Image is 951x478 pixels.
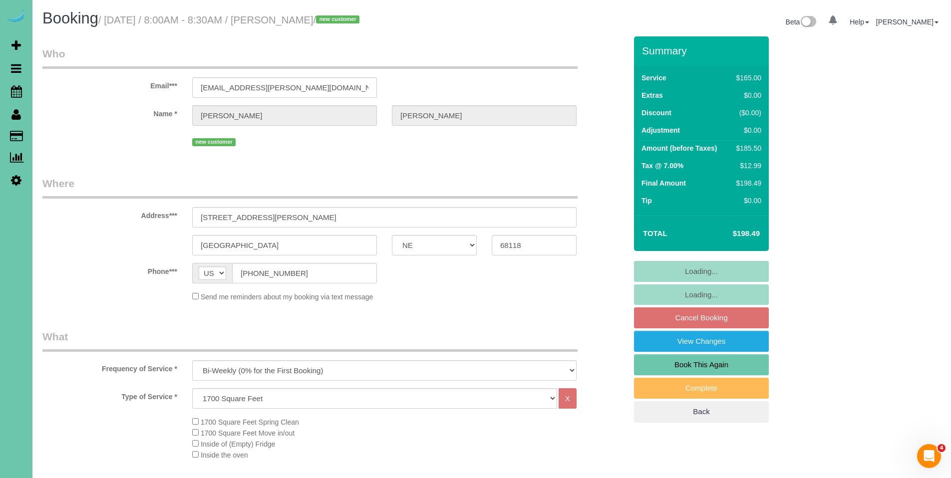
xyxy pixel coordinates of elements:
[641,125,680,135] label: Adjustment
[634,401,769,422] a: Back
[42,329,578,352] legend: What
[6,10,26,24] img: Automaid Logo
[201,451,248,459] span: Inside the oven
[643,229,667,238] strong: Total
[316,15,359,23] span: new customer
[938,444,946,452] span: 4
[314,14,363,25] span: /
[634,354,769,375] a: Book This Again
[35,360,185,374] label: Frequency of Service *
[642,45,764,56] h3: Summary
[42,46,578,69] legend: Who
[732,143,761,153] div: $185.50
[201,440,275,448] span: Inside of (Empty) Fridge
[42,9,98,27] span: Booking
[201,293,373,301] span: Send me reminders about my booking via text message
[634,331,769,352] a: View Changes
[800,16,816,29] img: New interface
[201,418,299,426] span: 1700 Square Feet Spring Clean
[42,176,578,199] legend: Where
[703,230,760,238] h4: $198.49
[732,90,761,100] div: $0.00
[876,18,939,26] a: [PERSON_NAME]
[850,18,869,26] a: Help
[641,90,663,100] label: Extras
[641,196,652,206] label: Tip
[641,108,671,118] label: Discount
[786,18,817,26] a: Beta
[35,105,185,119] label: Name *
[35,388,185,402] label: Type of Service *
[641,161,683,171] label: Tax @ 7.00%
[732,73,761,83] div: $165.00
[732,161,761,171] div: $12.99
[98,14,362,25] small: / [DATE] / 8:00AM - 8:30AM / [PERSON_NAME]
[732,108,761,118] div: ($0.00)
[201,429,295,437] span: 1700 Square Feet Move in/out
[641,143,717,153] label: Amount (before Taxes)
[641,178,686,188] label: Final Amount
[641,73,666,83] label: Service
[192,138,236,146] span: new customer
[732,196,761,206] div: $0.00
[917,444,941,468] iframe: Intercom live chat
[732,125,761,135] div: $0.00
[732,178,761,188] div: $198.49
